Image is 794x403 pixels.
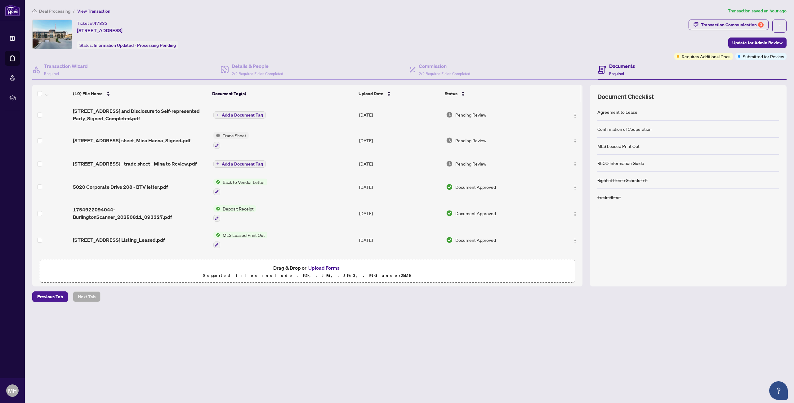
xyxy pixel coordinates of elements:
[94,20,108,26] span: 47833
[210,85,356,102] th: Document Tag(s)
[769,381,788,400] button: Open asap
[213,232,220,238] img: Status Icon
[573,113,578,118] img: Logo
[728,38,787,48] button: Update for Admin Review
[573,185,578,190] img: Logo
[70,85,210,102] th: (10) File Name
[77,27,123,34] span: [STREET_ADDRESS]
[570,159,580,169] button: Logo
[609,62,635,70] h4: Documents
[359,90,383,97] span: Upload Date
[701,20,764,30] div: Transaction Communication
[5,5,20,16] img: logo
[455,237,496,243] span: Document Approved
[357,227,444,253] td: [DATE]
[445,90,457,97] span: Status
[570,110,580,120] button: Logo
[573,238,578,243] img: Logo
[213,205,220,212] img: Status Icon
[37,292,63,302] span: Previous Tab
[455,160,486,167] span: Pending Review
[356,85,442,102] th: Upload Date
[232,62,283,70] h4: Details & People
[306,264,341,272] button: Upload Forms
[609,71,624,76] span: Required
[213,160,266,168] button: Add a Document Tag
[455,137,486,144] span: Pending Review
[220,232,267,238] span: MLS Leased Print Out
[77,41,178,49] div: Status:
[220,132,249,139] span: Trade Sheet
[728,7,787,15] article: Transaction saved an hour ago
[222,113,263,117] span: Add a Document Tag
[213,179,267,195] button: Status IconBack to Vendor Letter
[73,236,165,244] span: [STREET_ADDRESS] Listing_Leased.pdf
[357,253,444,280] td: [DATE]
[419,62,470,70] h4: Commission
[446,137,453,144] img: Document Status
[213,132,220,139] img: Status Icon
[73,137,190,144] span: [STREET_ADDRESS] sheet_Mina Hanna_Signed.pdf
[743,53,784,60] span: Submitted for Review
[213,132,249,149] button: Status IconTrade Sheet
[8,386,17,395] span: MH
[77,20,108,27] div: Ticket #:
[446,111,453,118] img: Document Status
[597,143,640,149] div: MLS Leased Print Out
[73,160,197,167] span: [STREET_ADDRESS] - trade sheet - Mina to Review.pdf
[216,113,219,117] span: plus
[33,20,72,49] img: IMG-40757622_1.jpg
[573,212,578,217] img: Logo
[419,71,470,76] span: 2/2 Required Fields Completed
[32,291,68,302] button: Previous Tab
[32,9,37,13] span: home
[689,20,769,30] button: Transaction Communication3
[213,111,266,119] button: Add a Document Tag
[597,92,654,101] span: Document Checklist
[39,8,70,14] span: Deal Processing
[94,42,176,48] span: Information Updated - Processing Pending
[44,272,571,279] p: Supported files include .PDF, .JPG, .JPEG, .PNG under 25 MB
[573,162,578,167] img: Logo
[357,102,444,127] td: [DATE]
[573,139,578,144] img: Logo
[73,206,208,221] span: 1754922094044-BurlingtonScanner_20250811_093327.pdf
[40,260,575,283] span: Drag & Drop orUpload FormsSupported files include .PDF, .JPG, .JPEG, .PNG under25MB
[232,71,283,76] span: 2/2 Required Fields Completed
[213,179,220,185] img: Status Icon
[570,235,580,245] button: Logo
[442,85,550,102] th: Status
[273,264,341,272] span: Drag & Drop or
[455,184,496,190] span: Document Approved
[597,160,644,166] div: RECO Information Guide
[357,127,444,154] td: [DATE]
[446,160,453,167] img: Document Status
[220,205,256,212] span: Deposit Receipt
[213,205,256,222] button: Status IconDeposit Receipt
[73,90,103,97] span: (10) File Name
[570,208,580,218] button: Logo
[73,107,208,122] span: [STREET_ADDRESS] and Disclosure to Self-represented Party_Signed_Completed.pdf
[777,24,782,28] span: ellipsis
[446,210,453,217] img: Document Status
[758,22,764,28] div: 3
[732,38,783,48] span: Update for Admin Review
[597,177,648,184] div: Right at Home Schedule B
[597,108,637,115] div: Agreement to Lease
[222,162,263,166] span: Add a Document Tag
[446,184,453,190] img: Document Status
[44,71,59,76] span: Required
[570,135,580,145] button: Logo
[216,162,219,165] span: plus
[597,126,652,132] div: Confirmation of Cooperation
[73,183,168,191] span: 5020 Corporate Drive 208 - BTV letter.pdf
[357,200,444,227] td: [DATE]
[455,210,496,217] span: Document Approved
[73,7,75,15] li: /
[77,8,110,14] span: View Transaction
[570,182,580,192] button: Logo
[446,237,453,243] img: Document Status
[455,111,486,118] span: Pending Review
